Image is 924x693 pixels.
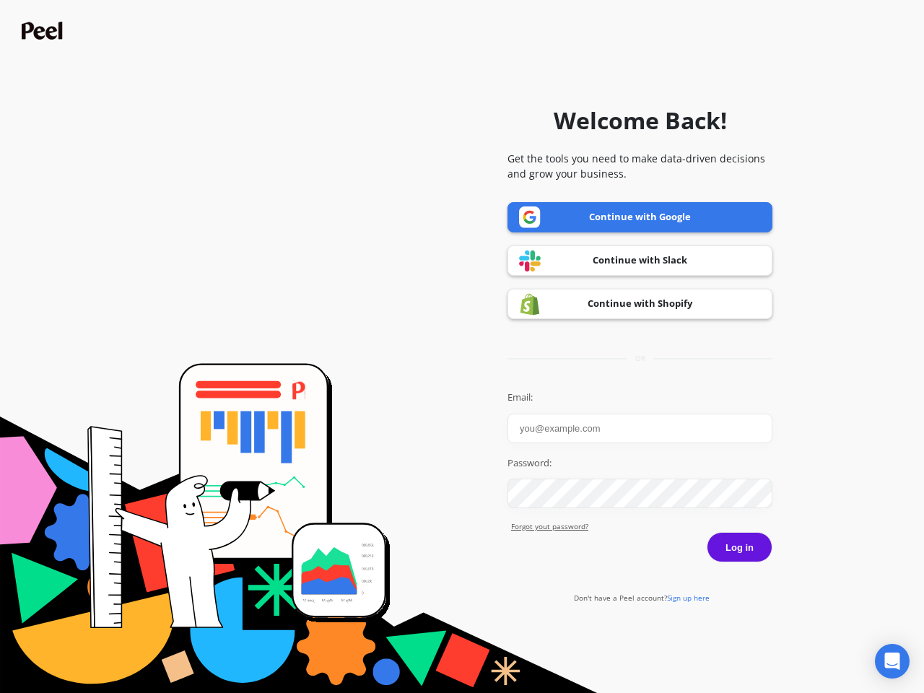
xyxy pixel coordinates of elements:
[507,414,772,443] input: you@example.com
[511,521,772,532] a: Forgot yout password?
[519,293,541,315] img: Shopify logo
[507,353,772,364] div: or
[507,391,772,405] label: Email:
[507,289,772,319] a: Continue with Shopify
[519,206,541,228] img: Google logo
[667,593,710,603] span: Sign up here
[519,250,541,272] img: Slack logo
[707,532,772,562] button: Log in
[507,245,772,276] a: Continue with Slack
[554,103,727,138] h1: Welcome Back!
[22,22,66,40] img: Peel
[875,644,910,679] div: Open Intercom Messenger
[574,593,710,603] a: Don't have a Peel account?Sign up here
[507,202,772,232] a: Continue with Google
[507,151,772,181] p: Get the tools you need to make data-driven decisions and grow your business.
[507,456,772,471] label: Password:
